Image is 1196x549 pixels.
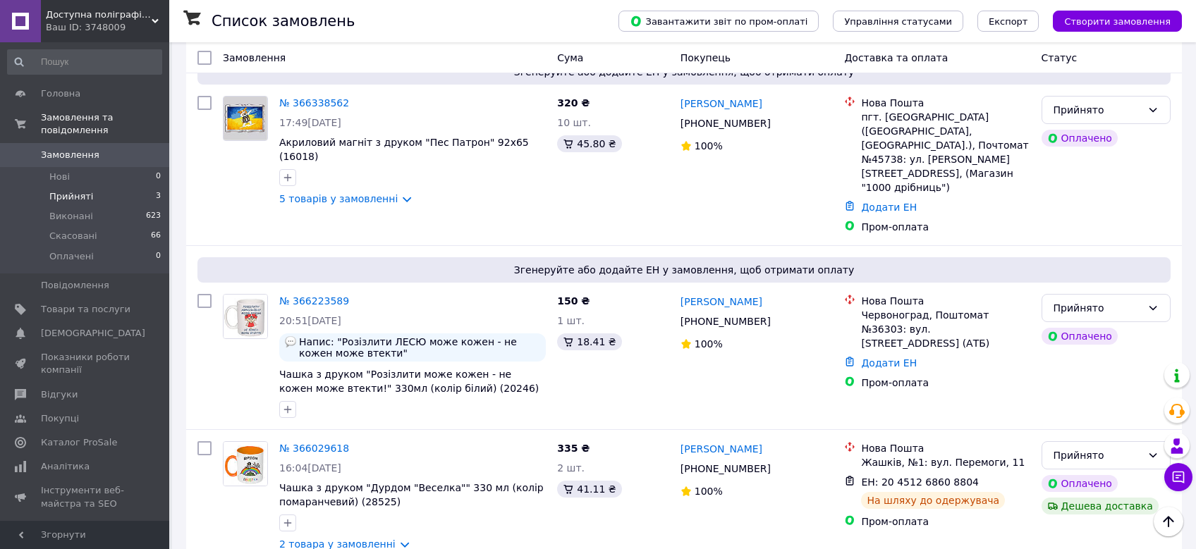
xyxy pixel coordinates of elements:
[156,190,161,203] span: 3
[279,97,349,109] a: № 366338562
[1154,507,1183,536] button: Наверх
[279,369,539,394] a: Чашка з друком "Розізлити може кожен - не кожен може втекти!" 330мл (колір білий) (20246)
[41,111,169,137] span: Замовлення та повідомлення
[1042,328,1118,345] div: Оплачено
[861,357,917,369] a: Додати ЕН
[7,49,162,75] input: Пошук
[285,336,296,347] img: :speech_balloon:
[41,351,130,376] span: Показники роботи компанії
[41,327,145,340] span: [DEMOGRAPHIC_DATA]
[695,140,723,152] span: 100%
[41,149,99,161] span: Замовлення
[1042,52,1078,63] span: Статус
[224,295,267,338] img: Фото товару
[678,113,774,133] div: [PHONE_NUMBER]
[989,16,1028,27] span: Експорт
[41,388,78,401] span: Відгуки
[223,441,268,486] a: Фото товару
[695,338,723,350] span: 100%
[223,52,286,63] span: Замовлення
[1042,130,1118,147] div: Оплачено
[557,52,583,63] span: Cума
[223,96,268,141] a: Фото товару
[1054,448,1142,463] div: Прийнято
[279,443,349,454] a: № 366029618
[1042,475,1118,492] div: Оплачено
[844,52,948,63] span: Доставка та оплата
[1053,11,1182,32] button: Створити замовлення
[844,16,952,27] span: Управління статусами
[557,333,621,350] div: 18.41 ₴
[46,8,152,21] span: Доступна поліграфія в місті Кропивницькому
[41,436,117,449] span: Каталог ProSale
[678,459,774,479] div: [PHONE_NUMBER]
[861,308,1030,350] div: Червоноград, Поштомат №36303: вул. [STREET_ADDRESS] (АТБ)
[41,303,130,316] span: Товари та послуги
[279,462,341,474] span: 16:04[DATE]
[146,210,161,223] span: 623
[224,442,267,486] img: Фото товару
[41,412,79,425] span: Покупці
[49,250,94,263] span: Оплачені
[618,11,819,32] button: Завантажити звіт по пром-оплаті
[279,117,341,128] span: 17:49[DATE]
[861,220,1030,234] div: Пром-оплата
[557,117,591,128] span: 10 шт.
[861,514,1030,529] div: Пром-оплата
[861,110,1030,195] div: пгт. [GEOGRAPHIC_DATA] ([GEOGRAPHIC_DATA], [GEOGRAPHIC_DATA].), Почтомат №45738: ул. [PERSON_NAME...
[49,190,93,203] span: Прийняті
[279,315,341,326] span: 20:51[DATE]
[833,11,963,32] button: Управління статусами
[151,230,161,242] span: 66
[681,442,762,456] a: [PERSON_NAME]
[681,295,762,309] a: [PERSON_NAME]
[279,137,529,162] a: Акриловий магніт з друком "Пес Патрон" 92x65 (16018)
[861,441,1030,455] div: Нова Пошта
[279,482,544,507] a: Чашка з друком "Дурдом "Веселка"" 330 мл (колір помаранчевий) (28525)
[49,171,70,183] span: Нові
[203,263,1165,277] span: Згенеруйте або додайте ЕН у замовлення, щоб отримати оплату
[49,210,93,223] span: Виконані
[557,135,621,152] div: 45.80 ₴
[223,294,268,339] a: Фото товару
[695,486,723,497] span: 100%
[156,171,161,183] span: 0
[557,443,590,454] span: 335 ₴
[279,295,349,307] a: № 366223589
[46,21,169,34] div: Ваш ID: 3748009
[557,295,590,307] span: 150 ₴
[49,230,97,242] span: Скасовані
[557,462,585,474] span: 2 шт.
[299,336,540,359] span: Напис: "Розізлити ЛЕСЮ може кожен - не кожен може втекти"
[212,13,355,30] h1: Список замовлень
[279,193,398,204] a: 5 товарів у замовленні
[977,11,1039,32] button: Експорт
[861,492,1005,509] div: На шляху до одержувача
[630,15,807,27] span: Завантажити звіт по пром-оплаті
[41,279,109,292] span: Повідомлення
[557,97,590,109] span: 320 ₴
[1064,16,1171,27] span: Створити замовлення
[861,202,917,213] a: Додати ЕН
[861,294,1030,308] div: Нова Пошта
[861,376,1030,390] div: Пром-оплата
[681,52,731,63] span: Покупець
[681,97,762,111] a: [PERSON_NAME]
[678,311,774,331] div: [PHONE_NUMBER]
[1054,300,1142,316] div: Прийнято
[41,484,130,510] span: Інструменти веб-майстра та SEO
[557,315,585,326] span: 1 шт.
[1039,15,1182,26] a: Створити замовлення
[224,97,267,140] img: Фото товару
[1054,102,1142,118] div: Прийнято
[861,455,1030,469] div: Жашків, №1: вул. Перемоги, 11
[156,250,161,263] span: 0
[861,96,1030,110] div: Нова Пошта
[557,481,621,498] div: 41.11 ₴
[41,460,90,473] span: Аналітика
[41,87,80,100] span: Головна
[1164,463,1192,491] button: Чат з покупцем
[1042,498,1159,514] div: Дешева доставка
